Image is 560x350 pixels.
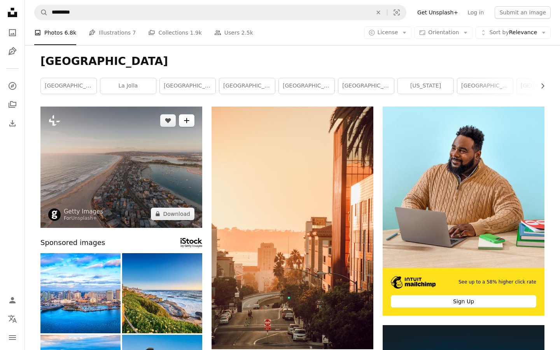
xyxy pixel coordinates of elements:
img: An aerial shot of the shore of San Diego, California, surrounded by the ocean [40,107,202,228]
span: Relevance [489,29,537,37]
a: Collections 1.9k [148,20,201,45]
button: Menu [5,330,20,345]
button: Search Unsplash [35,5,48,20]
button: Add to Collection [179,114,194,127]
button: Orientation [415,26,472,39]
form: Find visuals sitewide [34,5,406,20]
span: 2.5k [241,28,253,37]
a: Get Unsplash+ [413,6,463,19]
img: vehicles on road beside buildings during daytime [212,107,373,349]
a: See up to a 58% higher click rateSign Up [383,107,544,316]
a: Explore [5,78,20,94]
a: Collections [5,97,20,112]
a: Users 2.5k [214,20,253,45]
span: Sort by [489,29,509,35]
a: [GEOGRAPHIC_DATA] [338,78,394,94]
a: Photos [5,25,20,40]
div: For [64,215,103,222]
a: An aerial shot of the shore of San Diego, California, surrounded by the ocean [40,163,202,170]
a: Log in / Sign up [5,292,20,308]
a: [US_STATE] [398,78,453,94]
span: Orientation [428,29,459,35]
button: Sort byRelevance [476,26,551,39]
button: scroll list to the right [535,78,544,94]
a: [GEOGRAPHIC_DATA] skyline [219,78,275,94]
a: [GEOGRAPHIC_DATA][US_STATE] [457,78,513,94]
span: Sponsored images [40,237,105,248]
span: License [378,29,398,35]
span: 7 [133,28,136,37]
button: Like [160,114,176,127]
img: file-1722962830841-dea897b5811bimage [383,107,544,268]
a: Download History [5,115,20,131]
div: Sign Up [391,295,536,308]
a: vehicles on road beside buildings during daytime [212,224,373,231]
button: Clear [370,5,387,20]
a: Getty Images [64,208,103,215]
a: Home — Unsplash [5,5,20,22]
img: Downtown San Diego California Aerial [40,253,121,333]
button: Submit an image [495,6,551,19]
span: See up to a 58% higher click rate [458,279,536,285]
a: [GEOGRAPHIC_DATA] [279,78,334,94]
a: [GEOGRAPHIC_DATA] [160,78,215,94]
a: Unsplash+ [71,215,97,221]
a: la jolla [100,78,156,94]
a: Log in [463,6,488,19]
span: 1.9k [190,28,201,37]
button: Language [5,311,20,327]
button: Download [151,208,194,220]
img: Go to Getty Images's profile [48,208,61,221]
img: file-1690386555781-336d1949dad1image [391,276,436,289]
a: Illustrations 7 [89,20,136,45]
button: License [364,26,412,39]
a: [GEOGRAPHIC_DATA] [41,78,96,94]
img: Path along the cliffs [122,253,202,333]
a: Illustrations [5,44,20,59]
h1: [GEOGRAPHIC_DATA] [40,54,544,68]
button: Visual search [387,5,406,20]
